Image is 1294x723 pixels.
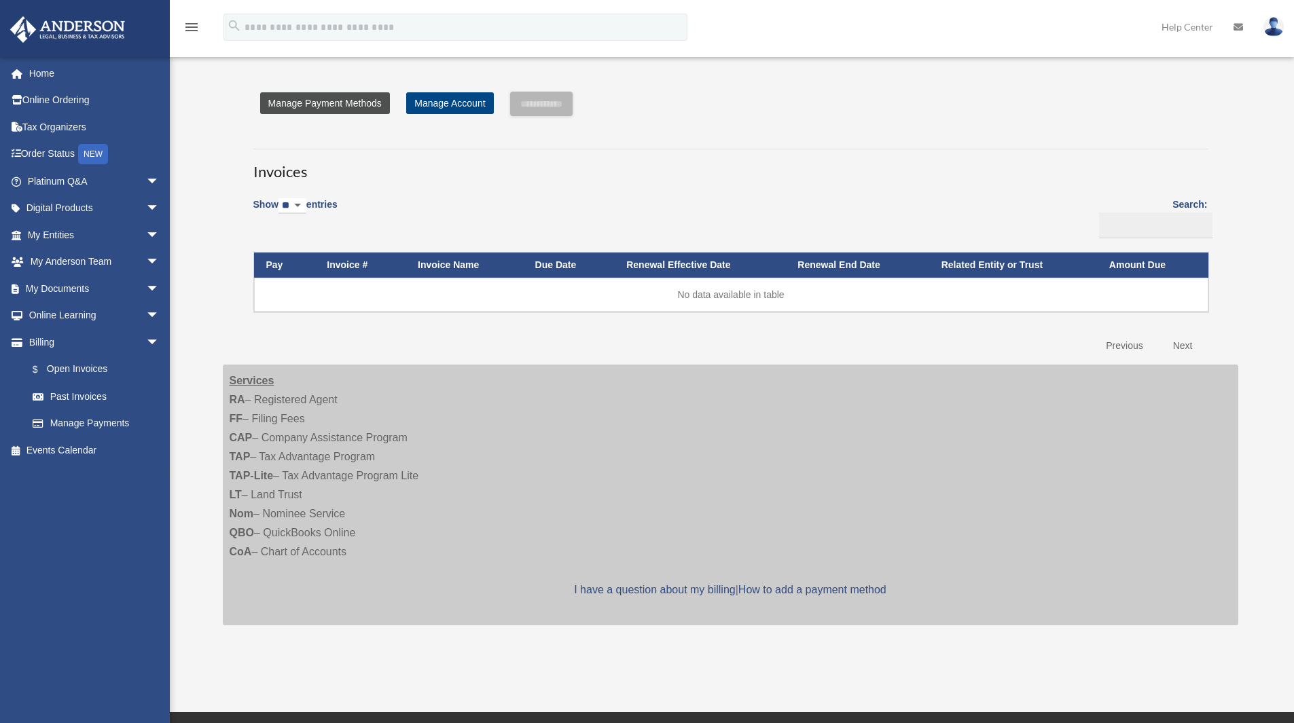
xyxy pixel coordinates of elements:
[40,361,47,378] span: $
[183,19,200,35] i: menu
[10,60,180,87] a: Home
[146,221,173,249] span: arrow_drop_down
[574,584,735,595] a: I have a question about my billing
[230,527,254,538] strong: QBO
[78,144,108,164] div: NEW
[10,437,180,464] a: Events Calendar
[278,198,306,214] select: Showentries
[227,18,242,33] i: search
[929,253,1097,278] th: Related Entity or Trust: activate to sort column ascending
[1096,332,1153,360] a: Previous
[10,195,180,222] a: Digital Productsarrow_drop_down
[183,24,200,35] a: menu
[19,410,173,437] a: Manage Payments
[10,141,180,168] a: Order StatusNEW
[253,196,338,227] label: Show entries
[1094,196,1208,238] label: Search:
[614,253,785,278] th: Renewal Effective Date: activate to sort column ascending
[523,253,615,278] th: Due Date: activate to sort column ascending
[10,275,180,302] a: My Documentsarrow_drop_down
[254,278,1208,312] td: No data available in table
[230,451,251,462] strong: TAP
[146,275,173,303] span: arrow_drop_down
[146,195,173,223] span: arrow_drop_down
[10,168,180,195] a: Platinum Q&Aarrow_drop_down
[1163,332,1203,360] a: Next
[146,248,173,276] span: arrow_drop_down
[223,365,1238,625] div: – Registered Agent – Filing Fees – Company Assistance Program – Tax Advantage Program – Tax Advan...
[10,113,180,141] a: Tax Organizers
[314,253,406,278] th: Invoice #: activate to sort column ascending
[10,248,180,276] a: My Anderson Teamarrow_drop_down
[230,432,253,443] strong: CAP
[10,329,173,356] a: Billingarrow_drop_down
[230,546,252,557] strong: CoA
[146,329,173,356] span: arrow_drop_down
[10,87,180,114] a: Online Ordering
[10,221,180,248] a: My Entitiesarrow_drop_down
[406,253,523,278] th: Invoice Name: activate to sort column ascending
[230,413,243,424] strong: FF
[254,253,315,278] th: Pay: activate to sort column descending
[146,168,173,196] span: arrow_drop_down
[406,92,493,114] a: Manage Account
[6,16,129,43] img: Anderson Advisors Platinum Portal
[260,92,390,114] a: Manage Payment Methods
[230,489,242,500] strong: LT
[785,253,929,278] th: Renewal End Date: activate to sort column ascending
[1099,212,1212,238] input: Search:
[738,584,886,595] a: How to add a payment method
[230,470,274,481] strong: TAP-Lite
[1263,17,1284,37] img: User Pic
[253,149,1208,183] h3: Invoices
[19,356,166,384] a: $Open Invoices
[230,394,245,405] strong: RA
[230,375,274,386] strong: Services
[230,580,1232,599] p: |
[10,302,180,329] a: Online Learningarrow_drop_down
[1097,253,1208,278] th: Amount Due: activate to sort column ascending
[146,302,173,330] span: arrow_drop_down
[19,383,173,410] a: Past Invoices
[230,508,254,519] strong: Nom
